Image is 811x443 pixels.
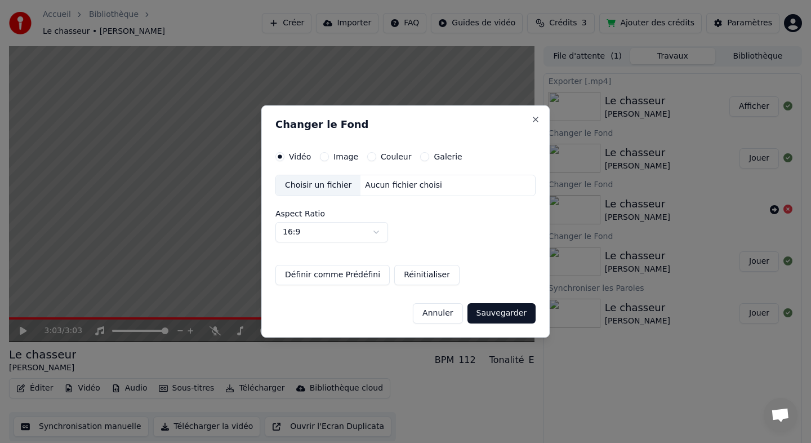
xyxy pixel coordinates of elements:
[360,180,447,191] div: Aucun fichier choisi
[275,119,536,130] h2: Changer le Fond
[275,210,536,218] label: Aspect Ratio
[275,265,390,285] button: Définir comme Prédéfini
[394,265,460,285] button: Réinitialiser
[467,303,536,324] button: Sauvegarder
[289,153,311,161] label: Vidéo
[413,303,462,324] button: Annuler
[381,153,411,161] label: Couleur
[434,153,462,161] label: Galerie
[276,175,360,196] div: Choisir un fichier
[333,153,358,161] label: Image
